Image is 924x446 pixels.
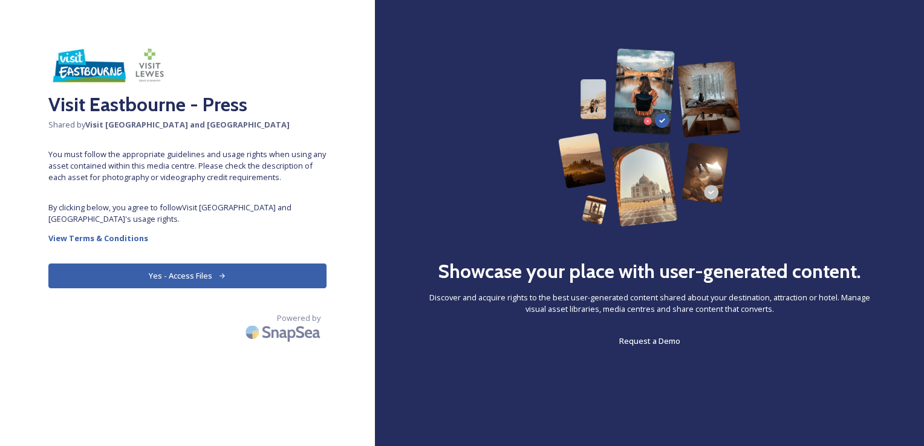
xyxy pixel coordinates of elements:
[48,149,327,184] span: You must follow the appropriate guidelines and usage rights when using any asset contained within...
[277,312,320,324] span: Powered by
[48,233,148,244] strong: View Terms & Conditions
[619,335,680,346] span: Request a Demo
[48,48,169,84] img: Capture.JPG
[558,48,740,227] img: 63b42ca75bacad526042e722_Group%20154-p-800.png
[85,119,290,130] strong: Visit [GEOGRAPHIC_DATA] and [GEOGRAPHIC_DATA]
[242,318,327,346] img: SnapSea Logo
[423,292,876,315] span: Discover and acquire rights to the best user-generated content shared about your destination, att...
[438,257,861,286] h2: Showcase your place with user-generated content.
[48,263,327,288] button: Yes - Access Files
[48,231,327,245] a: View Terms & Conditions
[48,90,327,119] h2: Visit Eastbourne - Press
[619,334,680,348] a: Request a Demo
[48,202,327,225] span: By clicking below, you agree to follow Visit [GEOGRAPHIC_DATA] and [GEOGRAPHIC_DATA] 's usage rig...
[48,119,327,131] span: Shared by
